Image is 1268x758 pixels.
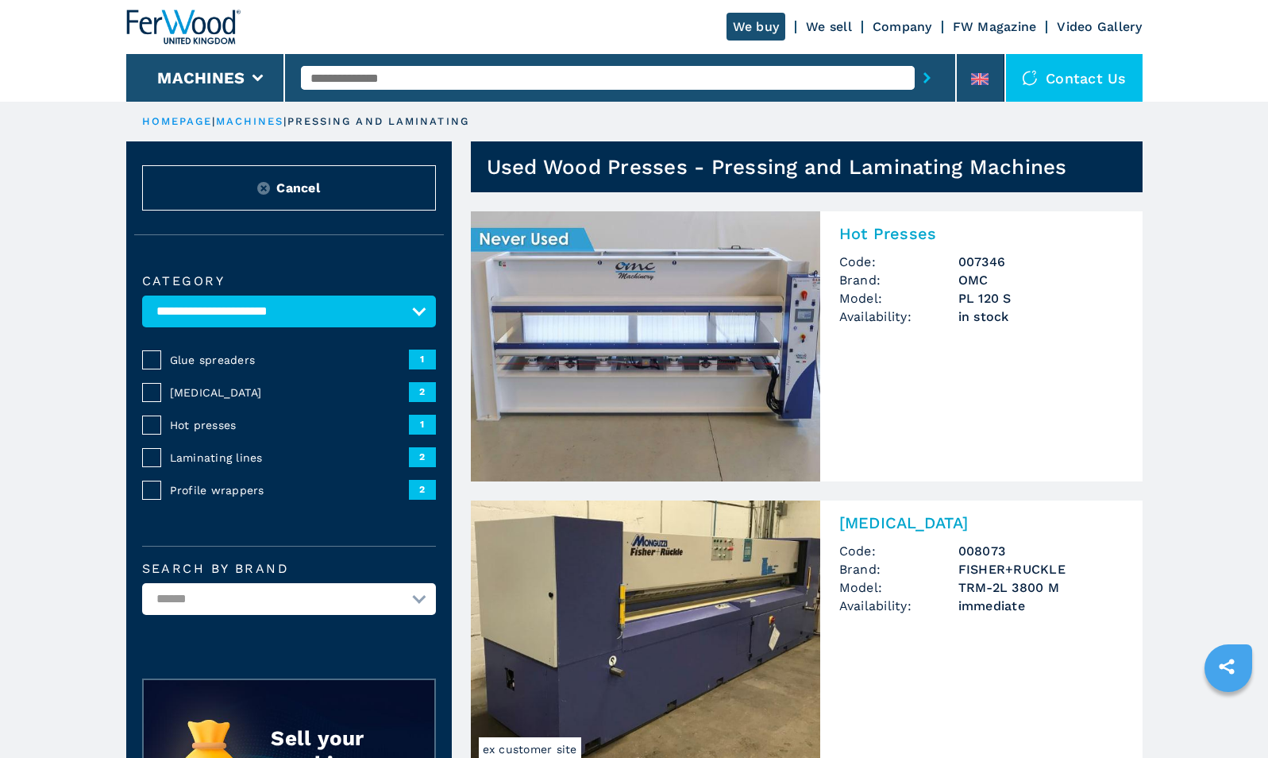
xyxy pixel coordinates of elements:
h2: [MEDICAL_DATA] [839,513,1123,532]
h1: Used Wood Presses - Pressing and Laminating Machines [487,154,1067,180]
span: Profile wrappers [170,482,409,498]
span: 1 [409,415,436,434]
a: machines [216,115,284,127]
span: Availability: [839,597,958,615]
h2: Hot Presses [839,224,1123,243]
img: Hot Presses OMC PL 120 S [471,211,820,481]
span: in stock [958,307,1123,326]
img: Ferwood [126,10,241,44]
a: Hot Presses OMC PL 120 SHot PressesCode:007346Brand:OMCModel:PL 120 SAvailability:in stock [471,211,1143,481]
span: 2 [409,480,436,499]
img: Contact us [1022,70,1038,86]
span: Cancel [276,179,320,197]
button: Machines [157,68,245,87]
h3: PL 120 S [958,289,1123,307]
div: Contact us [1006,54,1143,102]
a: sharethis [1207,647,1247,686]
span: Code: [839,253,958,271]
h3: TRM-2L 3800 M [958,578,1123,597]
a: FW Magazine [953,19,1037,34]
h3: 008073 [958,542,1123,560]
a: We buy [726,13,786,41]
label: Category [142,275,436,288]
p: pressing and laminating [287,114,469,129]
span: | [283,115,287,127]
a: HOMEPAGE [142,115,213,127]
span: Code: [839,542,958,560]
span: Laminating lines [170,450,409,466]
span: Brand: [839,560,958,578]
span: | [212,115,215,127]
span: 2 [409,447,436,466]
span: Hot presses [170,417,409,433]
span: 1 [409,350,436,369]
h3: FISHER+RUCKLE [958,560,1123,578]
span: [MEDICAL_DATA] [170,385,409,400]
a: We sell [806,19,852,34]
iframe: Chat [1201,686,1256,746]
span: Model: [839,578,958,597]
span: Brand: [839,271,958,289]
h3: 007346 [958,253,1123,271]
label: Search by brand [142,563,436,575]
h3: OMC [958,271,1123,289]
a: Company [873,19,932,34]
span: Availability: [839,307,958,326]
span: Glue spreaders [170,352,409,368]
button: ResetCancel [142,165,436,211]
img: Reset [257,182,270,195]
span: immediate [958,597,1123,615]
button: submit-button [915,60,939,96]
span: 2 [409,382,436,401]
span: Model: [839,289,958,307]
a: Video Gallery [1057,19,1142,34]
